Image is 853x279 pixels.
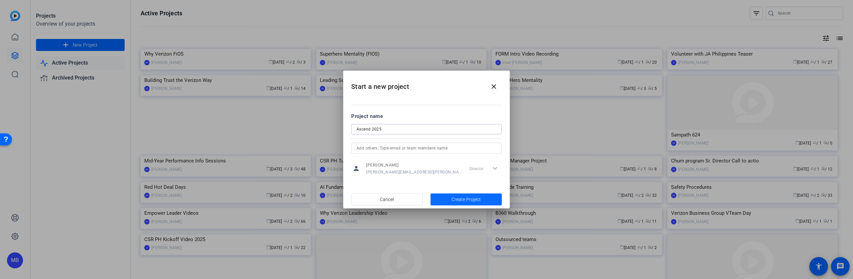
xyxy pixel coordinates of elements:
[351,193,423,205] button: Cancel
[430,193,502,205] button: Create Project
[357,144,496,152] input: Add others: Type email or team members name
[380,193,394,206] span: Cancel
[343,71,510,98] h2: Start a new project
[451,196,481,203] span: Create Project
[351,163,361,173] mat-icon: person
[366,162,462,168] span: [PERSON_NAME]
[357,125,496,133] input: Enter Project Name
[366,169,462,175] span: [PERSON_NAME][EMAIL_ADDRESS][PERSON_NAME][DOMAIN_NAME]
[490,83,498,91] mat-icon: close
[351,113,502,120] div: Project name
